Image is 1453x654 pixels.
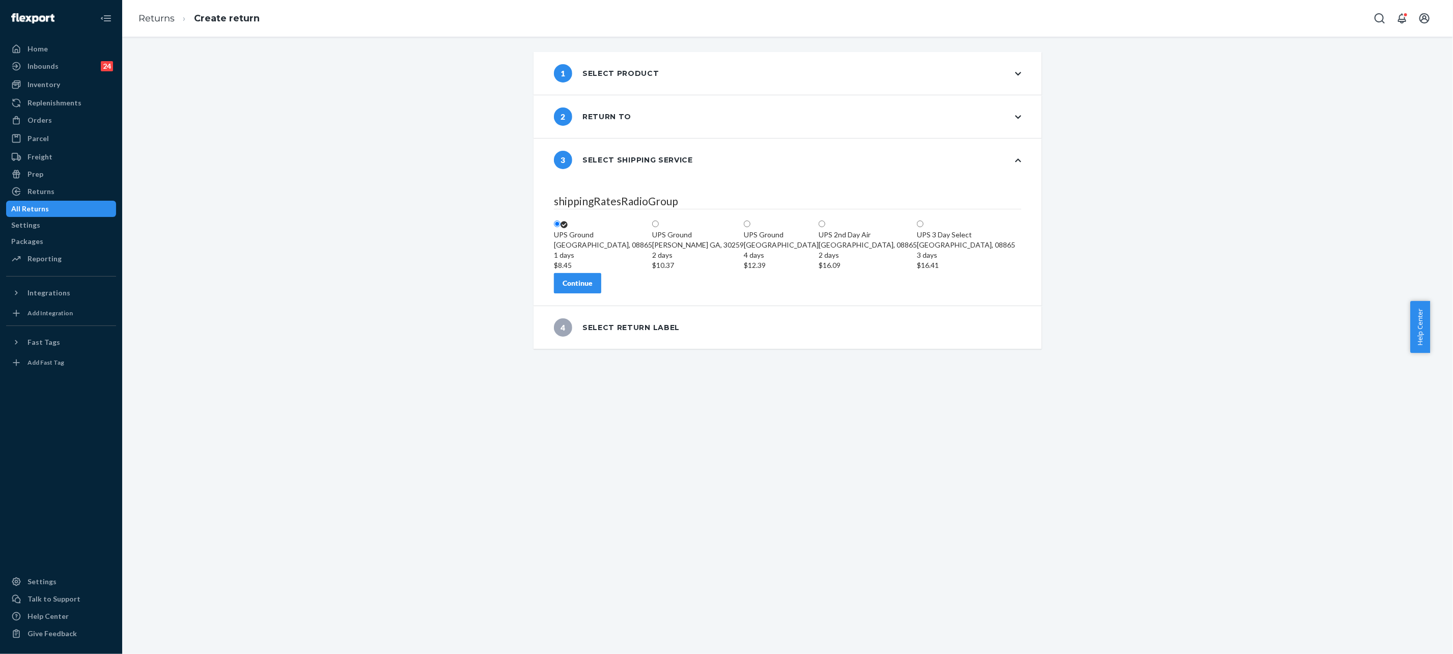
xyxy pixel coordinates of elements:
[130,4,268,34] ol: breadcrumbs
[6,41,116,57] a: Home
[819,221,825,227] input: UPS 2nd Day Air[GEOGRAPHIC_DATA], 088652 days$16.09
[744,250,819,260] div: 4 days
[27,133,49,144] div: Parcel
[27,309,73,317] div: Add Integration
[563,278,593,288] div: Continue
[917,260,1015,270] div: $16.41
[1414,8,1435,29] button: Open account menu
[917,240,1015,270] div: [GEOGRAPHIC_DATA], 08865
[917,250,1015,260] div: 3 days
[554,318,680,337] div: Select return label
[27,594,80,604] div: Talk to Support
[11,13,54,23] img: Flexport logo
[554,107,572,126] span: 2
[554,64,572,83] span: 1
[6,334,116,350] button: Fast Tags
[554,194,1021,209] legend: shippingRatesRadioGroup
[1410,301,1430,353] button: Help Center
[194,13,260,24] a: Create return
[6,166,116,182] a: Prep
[554,221,561,227] input: UPS Ground[GEOGRAPHIC_DATA], 088651 days$8.45
[652,221,659,227] input: UPS Ground[PERSON_NAME] GA, 302592 days$10.37
[6,233,116,250] a: Packages
[819,250,917,260] div: 2 days
[744,260,819,270] div: $12.39
[652,230,744,240] div: UPS Ground
[11,220,40,230] div: Settings
[819,230,917,240] div: UPS 2nd Day Air
[6,625,116,642] button: Give Feedback
[27,169,43,179] div: Prep
[6,217,116,233] a: Settings
[6,574,116,590] a: Settings
[554,151,693,169] div: Select shipping service
[101,61,113,71] div: 24
[1370,8,1390,29] button: Open Search Box
[27,186,54,197] div: Returns
[138,13,175,24] a: Returns
[554,151,572,169] span: 3
[27,288,70,298] div: Integrations
[744,230,819,240] div: UPS Ground
[554,260,652,270] div: $8.45
[6,591,116,607] a: Talk to Support
[27,152,52,162] div: Freight
[27,98,81,108] div: Replenishments
[27,61,59,71] div: Inbounds
[554,64,659,83] div: Select product
[6,58,116,74] a: Inbounds24
[27,629,77,639] div: Give Feedback
[27,44,48,54] div: Home
[27,577,57,587] div: Settings
[6,201,116,217] a: All Returns
[917,221,924,227] input: UPS 3 Day Select[GEOGRAPHIC_DATA], 088653 days$16.41
[652,250,744,260] div: 2 days
[27,79,60,90] div: Inventory
[554,273,601,293] button: Continue
[1392,8,1412,29] button: Open notifications
[819,260,917,270] div: $16.09
[554,240,652,270] div: [GEOGRAPHIC_DATA], 08865
[554,250,652,260] div: 1 days
[6,251,116,267] a: Reporting
[96,8,116,29] button: Close Navigation
[27,358,64,367] div: Add Fast Tag
[27,115,52,125] div: Orders
[6,130,116,147] a: Parcel
[6,76,116,93] a: Inventory
[819,240,917,270] div: [GEOGRAPHIC_DATA], 08865
[917,230,1015,240] div: UPS 3 Day Select
[27,611,69,621] div: Help Center
[27,254,62,264] div: Reporting
[744,221,750,227] input: UPS Ground[GEOGRAPHIC_DATA]4 days$12.39
[6,285,116,301] button: Integrations
[554,107,631,126] div: Return to
[6,95,116,111] a: Replenishments
[6,149,116,165] a: Freight
[6,608,116,624] a: Help Center
[744,240,819,270] div: [GEOGRAPHIC_DATA]
[652,260,744,270] div: $10.37
[554,318,572,337] span: 4
[11,204,49,214] div: All Returns
[27,337,60,347] div: Fast Tags
[652,240,744,270] div: [PERSON_NAME] GA, 30259
[6,305,116,321] a: Add Integration
[11,236,43,247] div: Packages
[6,355,116,371] a: Add Fast Tag
[6,183,116,200] a: Returns
[554,230,652,240] div: UPS Ground
[6,112,116,128] a: Orders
